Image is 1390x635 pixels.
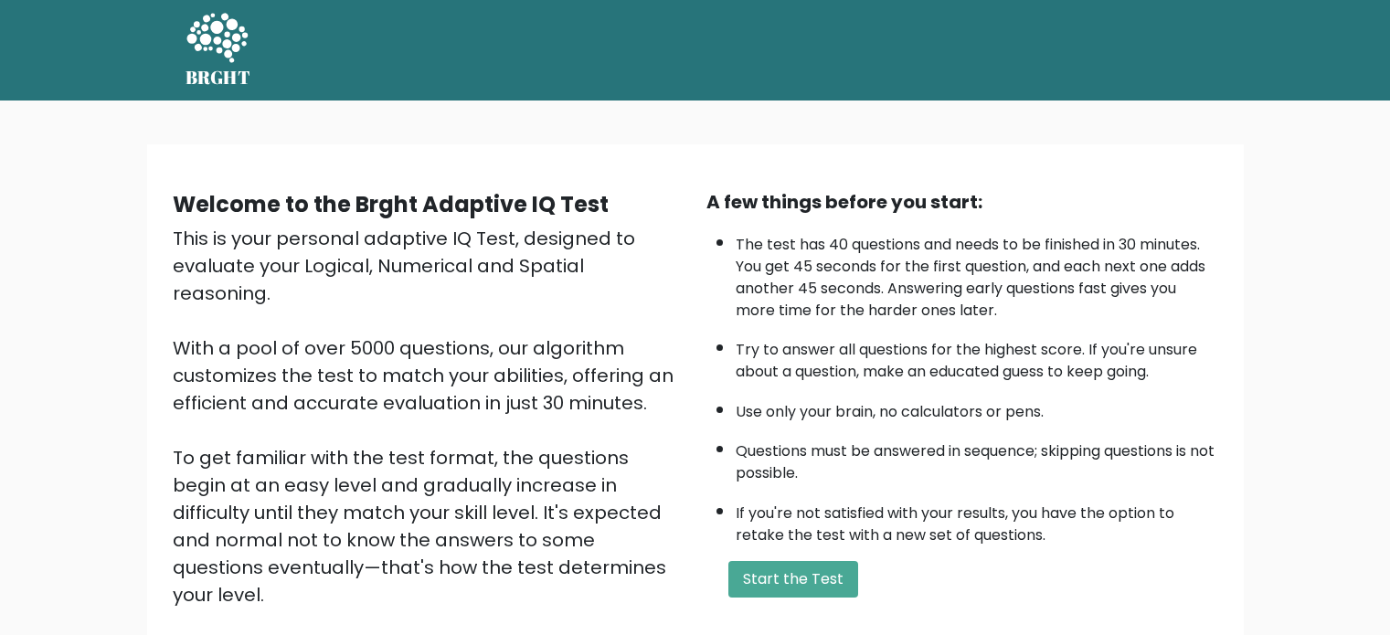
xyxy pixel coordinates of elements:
li: Try to answer all questions for the highest score. If you're unsure about a question, make an edu... [736,330,1218,383]
li: Questions must be answered in sequence; skipping questions is not possible. [736,431,1218,484]
b: Welcome to the Brght Adaptive IQ Test [173,189,609,219]
li: If you're not satisfied with your results, you have the option to retake the test with a new set ... [736,493,1218,546]
h5: BRGHT [186,67,251,89]
li: Use only your brain, no calculators or pens. [736,392,1218,423]
button: Start the Test [728,561,858,598]
li: The test has 40 questions and needs to be finished in 30 minutes. You get 45 seconds for the firs... [736,225,1218,322]
div: A few things before you start: [706,188,1218,216]
a: BRGHT [186,7,251,93]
